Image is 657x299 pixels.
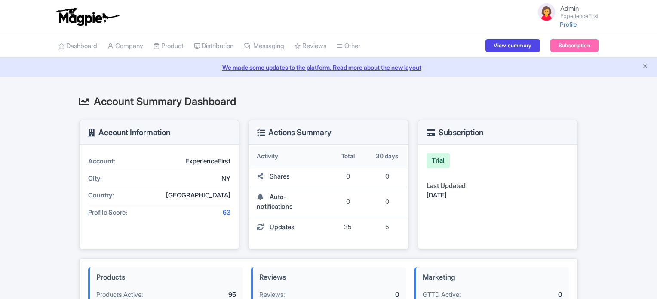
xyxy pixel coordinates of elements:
a: Other [337,34,360,58]
div: Last Updated [427,181,569,191]
span: Admin [560,4,579,12]
div: [DATE] [427,191,569,200]
h3: Actions Summary [257,128,332,137]
div: City: [88,174,153,184]
button: Close announcement [642,62,648,72]
div: Trial [427,153,450,168]
img: avatar_key_member-9c1dde93af8b07d7383eb8b5fb890c87.png [536,2,557,22]
h3: Account Information [88,128,170,137]
th: Activity [250,146,328,166]
a: View summary [485,39,540,52]
small: ExperienceFirst [560,13,599,19]
a: Product [154,34,184,58]
span: 5 [385,223,389,231]
td: 0 [328,166,368,187]
h4: Reviews [259,274,399,281]
span: 0 [385,197,389,206]
a: Profile [560,21,577,28]
a: Dashboard [58,34,97,58]
div: NY [153,174,230,184]
a: We made some updates to the platform. Read more about the new layout [5,63,652,72]
div: Account: [88,157,153,166]
a: Distribution [194,34,233,58]
span: 0 [385,172,389,180]
div: ExperienceFirst [153,157,230,166]
img: logo-ab69f6fb50320c5b225c76a69d11143b.png [54,7,121,26]
div: Profile Score: [88,208,153,218]
th: 30 days [368,146,407,166]
span: Shares [270,172,290,180]
a: Reviews [295,34,326,58]
a: Admin ExperienceFirst [531,2,599,22]
span: Updates [270,223,295,231]
a: Company [107,34,143,58]
a: Subscription [550,39,599,52]
h2: Account Summary Dashboard [79,96,578,107]
td: 35 [328,217,368,237]
div: 63 [153,208,230,218]
th: Total [328,146,368,166]
a: Messaging [244,34,284,58]
span: Auto-notifications [257,193,293,211]
h3: Subscription [427,128,483,137]
td: 0 [328,187,368,217]
div: [GEOGRAPHIC_DATA] [153,191,230,200]
div: Country: [88,191,153,200]
h4: Marketing [423,274,562,281]
h4: Products [96,274,236,281]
